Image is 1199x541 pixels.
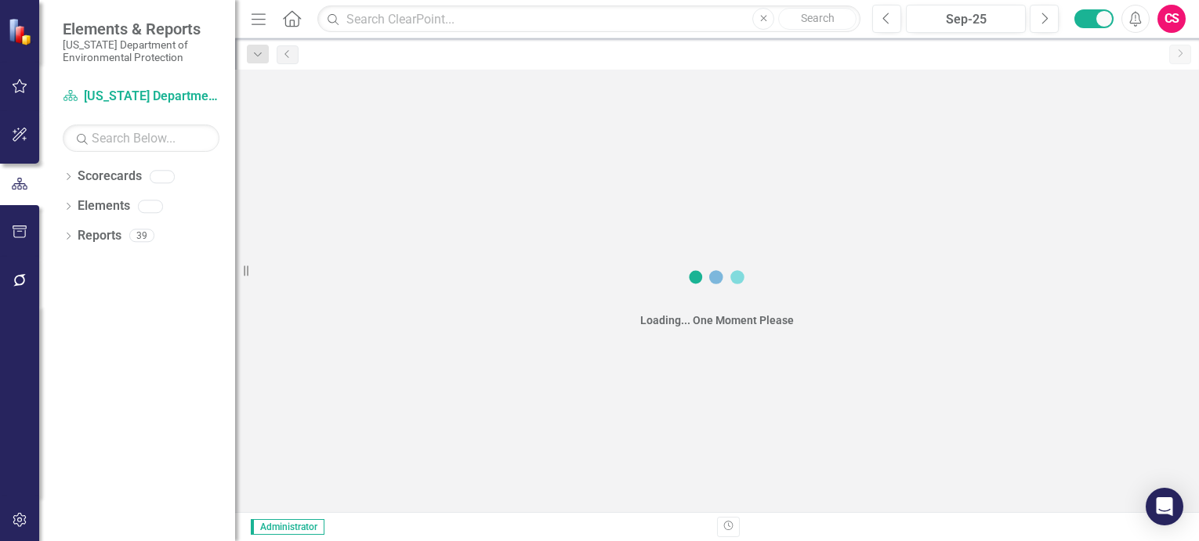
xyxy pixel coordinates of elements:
[640,312,794,328] div: Loading... One Moment Please
[8,17,36,45] img: ClearPoint Strategy
[63,124,219,152] input: Search Below...
[63,38,219,64] small: [US_STATE] Department of Environmental Protection
[129,229,154,243] div: 39
[906,5,1026,33] button: Sep-25
[63,88,219,106] a: [US_STATE] Department of Environmental Protection
[78,227,121,245] a: Reports
[1146,488,1183,525] div: Open Intercom Messenger
[78,168,142,186] a: Scorecards
[911,10,1020,29] div: Sep-25
[801,12,835,24] span: Search
[317,5,860,33] input: Search ClearPoint...
[78,197,130,215] a: Elements
[251,519,324,535] span: Administrator
[1157,5,1186,33] button: CS
[63,20,219,38] span: Elements & Reports
[778,8,857,30] button: Search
